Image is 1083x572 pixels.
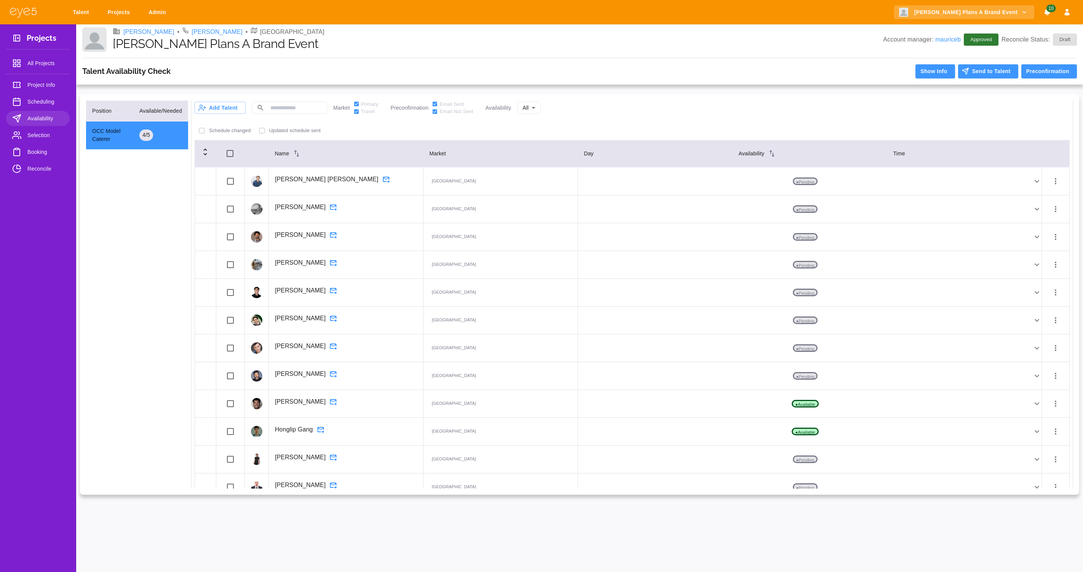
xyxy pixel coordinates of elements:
[578,427,1041,436] div: ●Available
[6,161,70,176] a: Reconcile
[133,101,188,121] th: Available/Needed
[251,176,262,187] img: profile_picture
[251,481,262,493] img: profile_picture
[578,371,1041,380] div: ●Pending
[517,100,541,116] div: All
[6,94,70,109] a: Scheduling
[275,369,326,379] p: [PERSON_NAME]
[275,149,417,158] div: Name
[578,455,1041,464] div: ●Pending
[578,232,1041,241] div: ●Pending
[793,344,818,352] p: ● Pending
[192,27,243,37] a: [PERSON_NAME]
[958,64,1018,78] button: Send to Talent
[1046,5,1056,12] span: 10
[439,101,464,108] span: Email Sent
[27,59,64,68] span: All Projects
[27,80,64,89] span: Project Info
[738,149,881,158] div: Availability
[251,203,262,215] img: profile_picture
[275,230,326,240] p: [PERSON_NAME]
[966,36,997,43] span: Approved
[275,425,313,434] p: Honglip Gang
[578,483,1041,492] div: ●Pending
[6,111,70,126] a: Availability
[793,233,818,241] p: ● Pending
[430,261,478,268] p: [GEOGRAPHIC_DATA]
[269,127,321,134] p: Updated schedule sent
[578,205,1041,214] div: ●Pending
[430,177,478,185] p: [GEOGRAPHIC_DATA]
[6,128,70,143] a: Selection
[251,231,262,243] img: profile_picture
[144,5,174,19] a: Admin
[86,121,133,150] td: OCC Model Caterer
[275,397,326,406] p: [PERSON_NAME]
[103,5,137,19] a: Projects
[82,27,107,52] img: Client logo
[423,140,578,168] th: Market
[82,67,171,76] h3: Talent Availability Check
[1055,36,1075,43] span: Draft
[275,175,379,184] p: [PERSON_NAME] [PERSON_NAME]
[1002,34,1077,46] p: Reconcile Status:
[1021,64,1077,78] button: Preconfirmation
[793,177,818,185] p: ● Pending
[251,315,262,326] img: profile_picture
[275,314,326,323] p: [PERSON_NAME]
[251,259,262,270] img: profile_picture
[430,428,478,435] p: [GEOGRAPHIC_DATA]
[275,258,326,267] p: [PERSON_NAME]
[793,455,818,463] p: ● Pending
[578,288,1041,297] div: ●Pending
[251,454,262,465] img: profile_picture
[6,144,70,160] a: Booking
[899,8,908,17] img: Client logo
[793,205,818,213] p: ● Pending
[430,372,478,380] p: [GEOGRAPHIC_DATA]
[883,35,961,44] p: Account manager:
[195,102,246,114] button: Add Talent
[275,203,326,212] p: [PERSON_NAME]
[887,140,1041,168] th: Time
[123,27,174,37] a: [PERSON_NAME]
[935,36,961,43] a: mauriceb
[27,147,64,157] span: Booking
[430,483,478,491] p: [GEOGRAPHIC_DATA]
[333,104,350,112] p: Market
[578,399,1041,408] div: ●Available
[27,164,64,173] span: Reconcile
[251,287,262,298] img: profile_picture
[894,5,1034,19] button: [PERSON_NAME] Plans A Brand Event
[275,481,326,490] p: [PERSON_NAME]
[439,108,473,115] span: Email Not Sent
[578,177,1041,186] div: ●Pending
[793,316,818,324] p: ● Pending
[27,97,64,106] span: Scheduling
[793,261,818,268] p: ● Pending
[430,316,478,324] p: [GEOGRAPHIC_DATA]
[578,344,1041,353] div: ●Pending
[792,400,818,407] p: ● Available
[275,286,326,295] p: [PERSON_NAME]
[251,370,262,382] img: profile_picture
[793,483,818,491] p: ● Pending
[275,342,326,351] p: [PERSON_NAME]
[68,5,97,19] a: Talent
[390,104,428,112] p: Preconfirmation
[209,127,251,134] p: Schedule changed
[793,372,818,380] p: ● Pending
[27,131,64,140] span: Selection
[260,27,324,37] p: [GEOGRAPHIC_DATA]
[361,101,379,108] span: Primary
[139,129,153,141] div: 4 / 5
[793,289,818,296] p: ● Pending
[6,56,70,71] a: All Projects
[86,101,133,121] th: Position
[275,453,326,462] p: [PERSON_NAME]
[27,114,64,123] span: Availability
[430,289,478,296] p: [GEOGRAPHIC_DATA]
[430,400,478,407] p: [GEOGRAPHIC_DATA]
[578,316,1041,325] div: ●Pending
[430,205,478,213] p: [GEOGRAPHIC_DATA]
